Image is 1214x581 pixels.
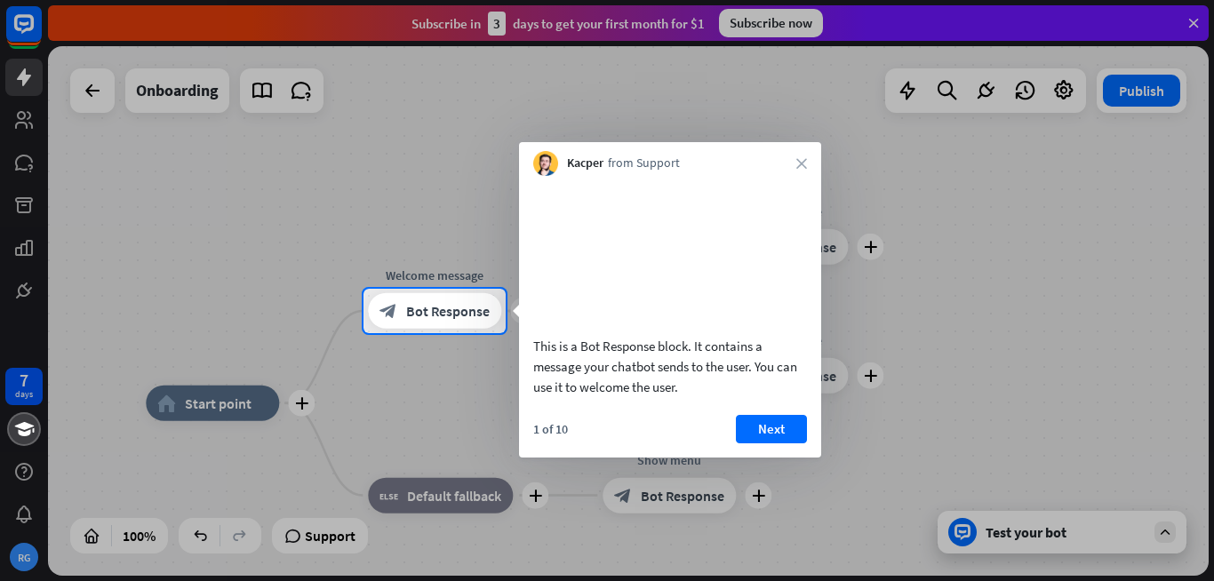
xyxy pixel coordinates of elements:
[406,302,490,320] span: Bot Response
[608,155,680,172] span: from Support
[14,7,68,60] button: Open LiveChat chat widget
[533,336,807,397] div: This is a Bot Response block. It contains a message your chatbot sends to the user. You can use i...
[567,155,603,172] span: Kacper
[796,158,807,169] i: close
[736,415,807,443] button: Next
[533,421,568,437] div: 1 of 10
[379,302,397,320] i: block_bot_response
